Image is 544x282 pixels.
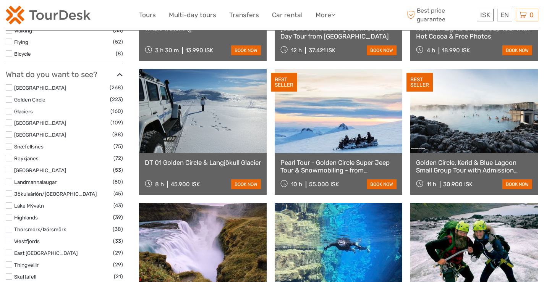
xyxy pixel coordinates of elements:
a: [GEOGRAPHIC_DATA] South Coast - Day Tour from [GEOGRAPHIC_DATA] [280,25,397,40]
a: [GEOGRAPHIC_DATA] [14,85,66,91]
div: BEST SELLER [406,73,433,92]
a: book now [502,179,532,189]
a: Skaftafell [14,274,36,280]
button: Open LiveChat chat widget [88,12,97,21]
a: Multi-day tours [169,10,216,21]
span: 0 [528,11,535,19]
a: [GEOGRAPHIC_DATA] [14,120,66,126]
span: (53) [113,166,123,174]
a: Snæfellsnes [14,143,44,150]
span: 8 h [155,181,164,188]
span: 12 h [291,47,302,54]
a: Walking [14,27,32,34]
span: ISK [480,11,490,19]
a: Pearl Tour - Golden Circle Super Jeep Tour & Snowmobiling - from [GEOGRAPHIC_DATA] [280,159,397,174]
a: Bicycle [14,51,31,57]
a: Lake Mývatn [14,203,44,209]
span: (29) [113,260,123,269]
div: 30.900 ISK [443,181,473,188]
a: Car rental [272,10,303,21]
a: East [GEOGRAPHIC_DATA] [14,250,78,256]
span: 10 h [291,181,302,188]
img: 120-15d4194f-c635-41b9-a512-a3cb382bfb57_logo_small.png [6,6,91,24]
a: Jökulsárlón/[GEOGRAPHIC_DATA] [14,191,97,197]
a: [GEOGRAPHIC_DATA] [14,132,66,138]
span: (268) [110,83,123,92]
span: (21) [114,272,123,281]
span: (75) [113,142,123,151]
a: Reykjanes [14,155,39,161]
a: book now [367,45,397,55]
a: [GEOGRAPHIC_DATA] [14,167,66,173]
a: Golden Circle [14,97,45,103]
a: More [316,10,335,21]
span: (29) [113,248,123,257]
div: 45.900 ISK [171,181,200,188]
span: (43) [113,201,123,210]
span: (160) [110,107,123,116]
a: Glaciers [14,108,33,114]
span: (38) [113,225,123,234]
a: book now [502,45,532,55]
a: book now [231,45,261,55]
a: Thorsmork/Þórsmörk [14,226,66,232]
span: (39) [113,213,123,222]
span: 3 h 30 m [155,47,179,54]
span: (52) [113,37,123,46]
a: Northern Lights Small Group Tour with Hot Cocoa & Free Photos [416,25,532,40]
span: 11 h [427,181,436,188]
a: Landmannalaugar [14,179,57,185]
span: (72) [113,154,123,163]
a: Golden Circle, Kerid & Blue Lagoon Small Group Tour with Admission Ticket [416,159,532,174]
span: Best price guarantee [405,6,475,23]
div: 18.990 ISK [442,47,470,54]
span: (223) [110,95,123,104]
a: book now [367,179,397,189]
a: Westfjords [14,238,40,244]
span: (45) [113,189,123,198]
div: 13.990 ISK [186,47,213,54]
span: (8) [116,49,123,58]
a: DT 01 Golden Circle & Langjökull Glacier [145,159,261,166]
div: BEST SELLER [271,73,297,92]
h3: What do you want to see? [6,70,123,79]
div: 37.421 ISK [309,47,335,54]
a: Highlands [14,214,38,221]
a: book now [231,179,261,189]
a: Tours [139,10,156,21]
div: EN [497,9,512,21]
a: Thingvellir [14,262,39,268]
a: Transfers [229,10,259,21]
span: (50) [113,177,123,186]
span: (88) [112,130,123,139]
span: (33) [113,237,123,245]
span: (109) [110,118,123,127]
span: 4 h [427,47,435,54]
a: Flying [14,39,28,45]
div: 55.000 ISK [309,181,339,188]
p: We're away right now. Please check back later! [11,13,86,19]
